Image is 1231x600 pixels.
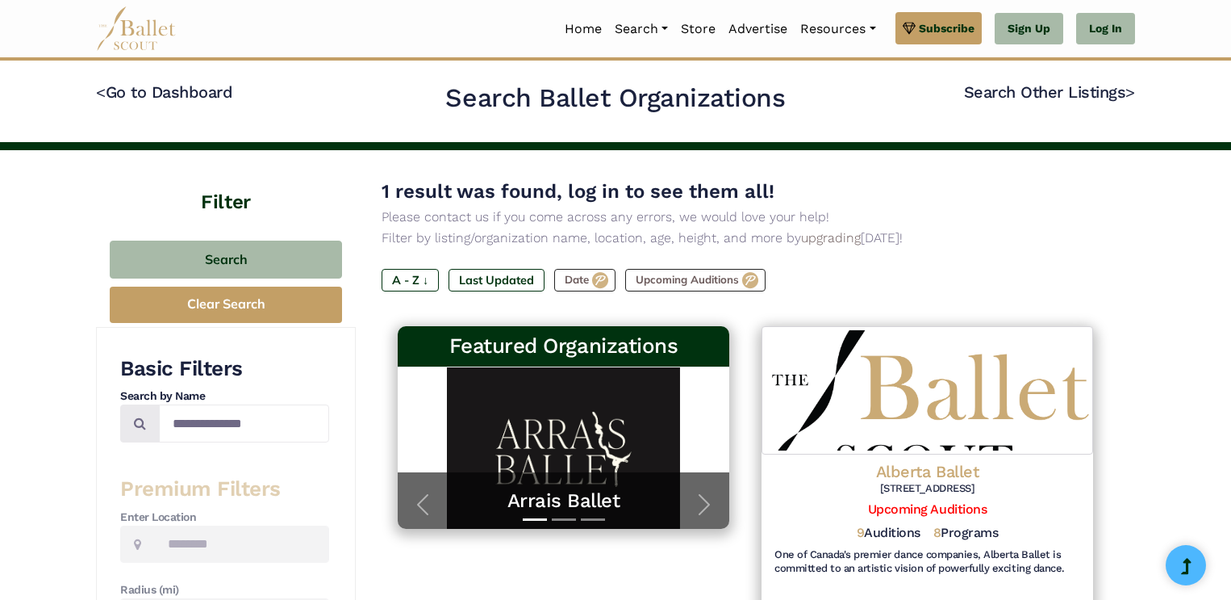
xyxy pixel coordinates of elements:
[674,12,722,46] a: Store
[120,355,329,383] h3: Basic Filters
[794,12,882,46] a: Resources
[110,241,342,279] button: Search
[445,82,785,115] h2: Search Ballet Organizations
[382,180,774,203] span: 1 result was found, log in to see them all!
[933,525,941,540] span: 8
[903,19,916,37] img: gem.svg
[1076,13,1135,45] a: Log In
[154,526,329,564] input: Location
[159,405,329,443] input: Search by names...
[722,12,794,46] a: Advertise
[382,269,439,292] label: A - Z ↓
[801,230,861,245] a: upgrading
[449,269,545,292] label: Last Updated
[96,82,232,102] a: <Go to Dashboard
[964,82,1135,102] a: Search Other Listings>
[857,525,865,540] span: 9
[96,150,356,216] h4: Filter
[933,525,999,542] h5: Programs
[762,326,1093,454] img: Logo
[552,510,576,529] button: Slide 2
[857,525,920,542] h5: Auditions
[96,82,106,102] code: <
[120,582,329,598] h4: Radius (mi)
[382,207,1109,228] p: Please contact us if you come across any errors, we would love your help!
[523,510,547,529] button: Slide 1
[625,269,766,292] label: Upcoming Auditions
[120,476,329,503] h3: Premium Filters
[110,287,342,323] button: Clear Search
[868,501,987,517] a: Upcoming Auditions
[558,12,608,46] a: Home
[414,489,713,514] a: Arrais Ballet
[895,12,982,44] a: Subscribe
[774,548,1080,576] h6: One of Canada's premier dance companies, Alberta Ballet is committed to an artistic vision of pow...
[554,269,615,292] label: Date
[411,333,716,360] h3: Featured Organizations
[120,388,329,405] h4: Search by Name
[919,19,974,37] span: Subscribe
[608,12,674,46] a: Search
[1125,82,1135,102] code: >
[774,461,1080,482] h4: Alberta Ballet
[120,510,329,526] h4: Enter Location
[581,510,605,529] button: Slide 3
[382,228,1109,249] p: Filter by listing/organization name, location, age, height, and more by [DATE]!
[995,13,1063,45] a: Sign Up
[774,482,1080,496] h6: [STREET_ADDRESS]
